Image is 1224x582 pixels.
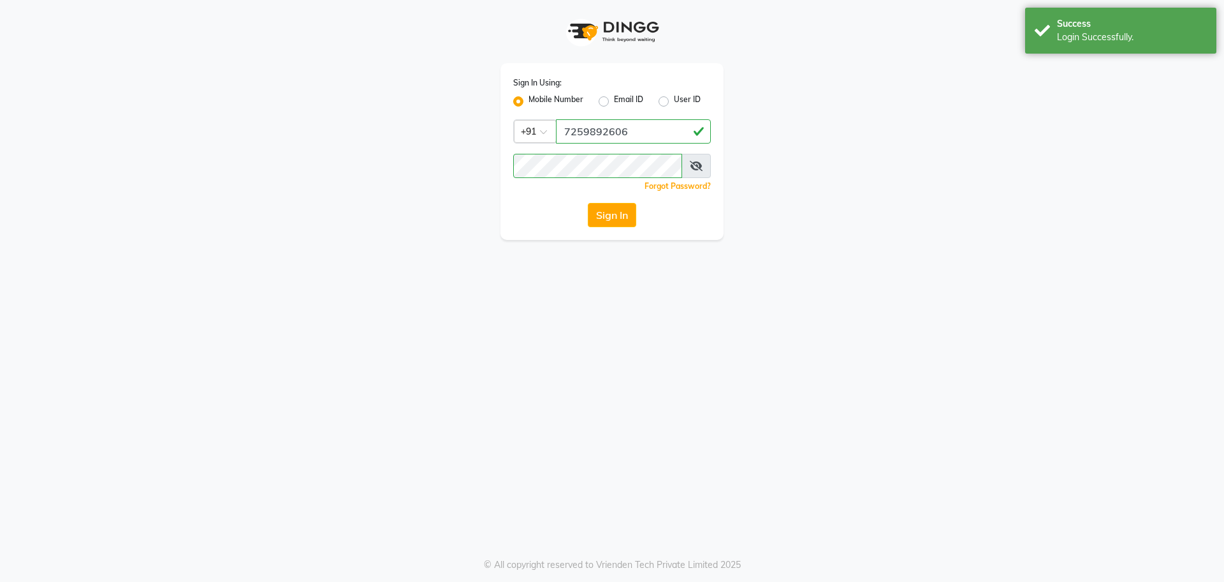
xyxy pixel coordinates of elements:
div: Success [1057,17,1207,31]
label: Email ID [614,94,643,109]
label: User ID [674,94,701,109]
input: Username [556,119,711,144]
input: Username [513,154,682,178]
img: logo1.svg [561,13,663,50]
button: Sign In [588,203,636,227]
label: Mobile Number [528,94,583,109]
label: Sign In Using: [513,77,562,89]
a: Forgot Password? [645,181,711,191]
div: Login Successfully. [1057,31,1207,44]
